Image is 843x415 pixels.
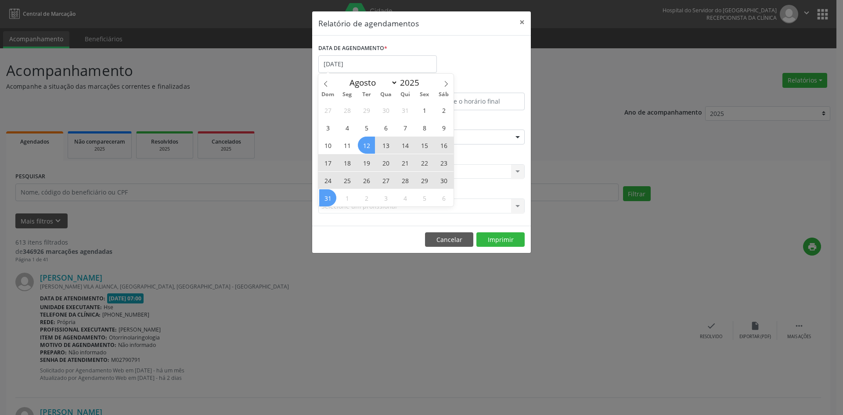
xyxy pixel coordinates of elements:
[435,189,452,206] span: Setembro 6, 2025
[424,79,525,93] label: ATÉ
[377,137,394,154] span: Agosto 13, 2025
[339,101,356,119] span: Julho 28, 2025
[376,92,396,97] span: Qua
[339,172,356,189] span: Agosto 25, 2025
[424,93,525,110] input: Selecione o horário final
[319,137,336,154] span: Agosto 10, 2025
[377,189,394,206] span: Setembro 3, 2025
[435,101,452,119] span: Agosto 2, 2025
[396,92,415,97] span: Qui
[339,119,356,136] span: Agosto 4, 2025
[318,55,437,73] input: Selecione uma data ou intervalo
[435,154,452,171] span: Agosto 23, 2025
[358,172,375,189] span: Agosto 26, 2025
[435,172,452,189] span: Agosto 30, 2025
[339,154,356,171] span: Agosto 18, 2025
[358,137,375,154] span: Agosto 12, 2025
[319,154,336,171] span: Agosto 17, 2025
[339,189,356,206] span: Setembro 1, 2025
[318,42,387,55] label: DATA DE AGENDAMENTO
[358,101,375,119] span: Julho 29, 2025
[416,189,433,206] span: Setembro 5, 2025
[434,92,454,97] span: Sáb
[396,172,414,189] span: Agosto 28, 2025
[415,92,434,97] span: Sex
[345,76,398,89] select: Month
[318,18,419,29] h5: Relatório de agendamentos
[513,11,531,33] button: Close
[416,101,433,119] span: Agosto 1, 2025
[319,189,336,206] span: Agosto 31, 2025
[339,137,356,154] span: Agosto 11, 2025
[319,101,336,119] span: Julho 27, 2025
[377,101,394,119] span: Julho 30, 2025
[416,137,433,154] span: Agosto 15, 2025
[435,137,452,154] span: Agosto 16, 2025
[416,172,433,189] span: Agosto 29, 2025
[377,119,394,136] span: Agosto 6, 2025
[358,154,375,171] span: Agosto 19, 2025
[338,92,357,97] span: Seg
[396,154,414,171] span: Agosto 21, 2025
[318,92,338,97] span: Dom
[416,154,433,171] span: Agosto 22, 2025
[435,119,452,136] span: Agosto 9, 2025
[416,119,433,136] span: Agosto 8, 2025
[396,137,414,154] span: Agosto 14, 2025
[358,189,375,206] span: Setembro 2, 2025
[377,172,394,189] span: Agosto 27, 2025
[476,232,525,247] button: Imprimir
[319,172,336,189] span: Agosto 24, 2025
[396,119,414,136] span: Agosto 7, 2025
[357,92,376,97] span: Ter
[377,154,394,171] span: Agosto 20, 2025
[425,232,473,247] button: Cancelar
[398,77,427,88] input: Year
[358,119,375,136] span: Agosto 5, 2025
[396,101,414,119] span: Julho 31, 2025
[396,189,414,206] span: Setembro 4, 2025
[319,119,336,136] span: Agosto 3, 2025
